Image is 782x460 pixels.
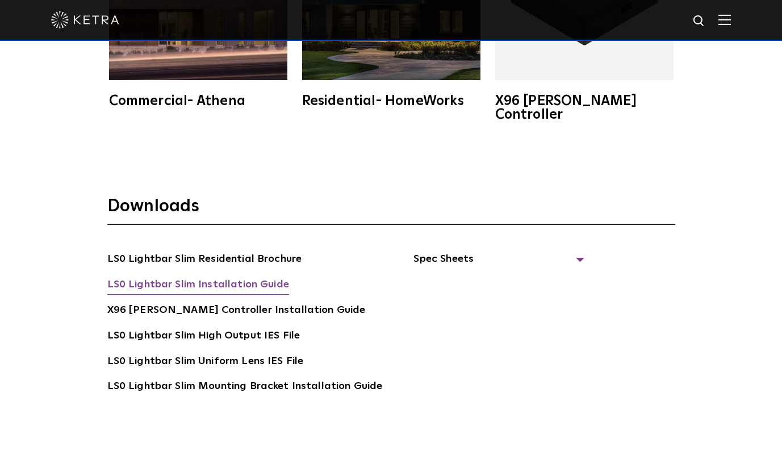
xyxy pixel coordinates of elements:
[107,251,302,269] a: LS0 Lightbar Slim Residential Brochure
[107,378,383,396] a: LS0 Lightbar Slim Mounting Bracket Installation Guide
[107,195,675,225] h3: Downloads
[413,251,584,276] span: Spec Sheets
[718,14,731,25] img: Hamburger%20Nav.svg
[109,94,287,108] div: Commercial- Athena
[107,277,289,295] a: LS0 Lightbar Slim Installation Guide
[302,94,480,108] div: Residential- HomeWorks
[107,328,300,346] a: LS0 Lightbar Slim High Output IES File
[107,302,366,320] a: X96 [PERSON_NAME] Controller Installation Guide
[692,14,706,28] img: search icon
[495,94,674,122] div: X96 [PERSON_NAME] Controller
[107,353,304,371] a: LS0 Lightbar Slim Uniform Lens IES File
[51,11,119,28] img: ketra-logo-2019-white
